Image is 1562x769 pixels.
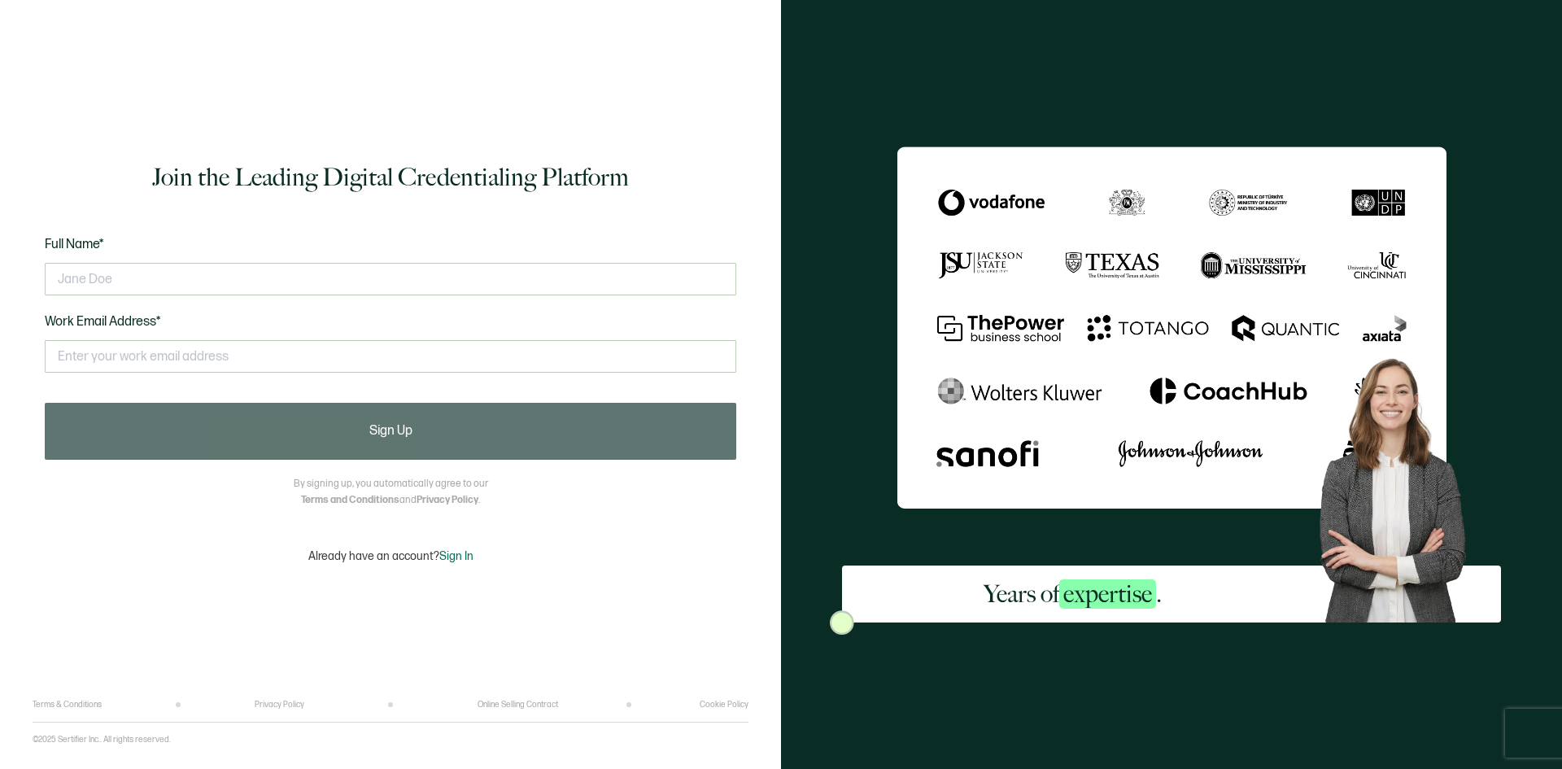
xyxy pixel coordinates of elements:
[830,610,854,635] img: Sertifier Signup
[478,700,558,710] a: Online Selling Contract
[45,237,104,252] span: Full Name*
[1303,345,1501,623] img: Sertifier Signup - Years of <span class="strong-h">expertise</span>. Hero
[417,494,478,506] a: Privacy Policy
[897,146,1446,509] img: Sertifier Signup - Years of <span class="strong-h">expertise</span>.
[369,425,412,438] span: Sign Up
[33,700,102,710] a: Terms & Conditions
[255,700,304,710] a: Privacy Policy
[308,549,473,563] p: Already have an account?
[45,403,736,460] button: Sign Up
[1059,579,1156,609] span: expertise
[33,735,171,745] p: ©2025 Sertifier Inc.. All rights reserved.
[45,314,161,330] span: Work Email Address*
[301,494,399,506] a: Terms and Conditions
[294,476,488,509] p: By signing up, you automatically agree to our and .
[45,340,736,373] input: Enter your work email address
[439,549,473,563] span: Sign In
[45,263,736,295] input: Jane Doe
[700,700,748,710] a: Cookie Policy
[984,578,1162,610] h2: Years of .
[152,161,629,194] h1: Join the Leading Digital Credentialing Platform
